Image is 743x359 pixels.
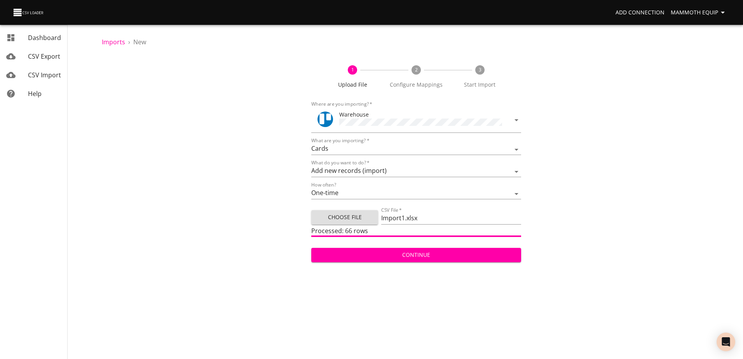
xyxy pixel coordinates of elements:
[28,33,61,42] span: Dashboard
[668,5,731,20] button: Mammoth Equip
[317,213,372,222] span: Choose File
[128,37,130,47] li: ›
[324,81,381,89] span: Upload File
[28,71,61,79] span: CSV Import
[102,38,125,46] a: Imports
[317,112,333,127] div: Tool
[12,7,45,18] img: CSV Loader
[311,227,368,235] span: Processed: 66 rows
[311,138,369,143] label: What are you importing?
[671,8,727,17] span: Mammoth Equip
[717,333,735,351] div: Open Intercom Messenger
[478,66,481,73] text: 3
[311,210,378,225] button: Choose File
[387,81,445,89] span: Configure Mappings
[311,102,372,106] label: Where are you importing?
[311,183,336,187] label: How often?
[381,208,402,213] label: CSV File
[451,81,509,89] span: Start Import
[616,8,665,17] span: Add Connection
[351,66,354,73] text: 1
[317,250,515,260] span: Continue
[311,248,521,262] button: Continue
[317,112,333,127] img: Trello
[415,66,418,73] text: 2
[311,107,521,133] div: ToolWarehouse
[28,52,60,61] span: CSV Export
[339,111,369,118] span: Warehouse
[612,5,668,20] a: Add Connection
[311,160,370,165] label: What do you want to do?
[28,89,42,98] span: Help
[133,38,146,46] span: New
